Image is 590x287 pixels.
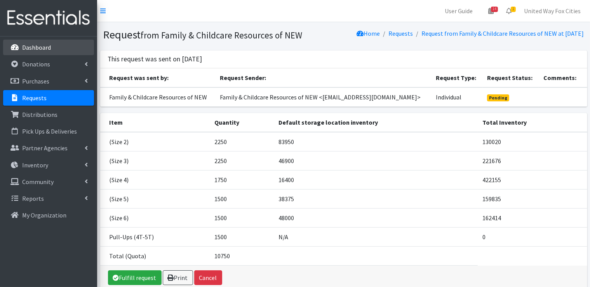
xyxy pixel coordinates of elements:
[215,87,432,107] td: Family & Childcare Resources of NEW <[EMAIL_ADDRESS][DOMAIN_NAME]>
[3,140,94,156] a: Partner Agencies
[210,170,274,189] td: 1750
[210,246,274,265] td: 10750
[22,77,49,85] p: Purchases
[3,5,94,31] img: HumanEssentials
[22,60,50,68] p: Donations
[274,227,478,246] td: N/A
[22,144,68,152] p: Partner Agencies
[108,270,162,285] a: Fulfill request
[22,43,51,51] p: Dashboard
[478,189,587,208] td: 159835
[3,90,94,106] a: Requests
[518,3,587,19] a: United Way Fox Cities
[422,30,584,37] a: Request from Family & Childcare Resources of NEW at [DATE]
[478,151,587,170] td: 221676
[194,270,222,285] button: Cancel
[100,132,210,151] td: (Size 2)
[478,113,587,132] th: Total Inventory
[274,189,478,208] td: 38375
[100,208,210,227] td: (Size 6)
[100,246,210,265] td: Total (Quota)
[100,87,215,107] td: Family & Childcare Resources of NEW
[100,189,210,208] td: (Size 5)
[103,28,341,42] h1: Request
[210,151,274,170] td: 2250
[539,68,587,87] th: Comments:
[3,40,94,55] a: Dashboard
[22,211,66,219] p: My Organization
[163,270,193,285] a: Print
[431,68,482,87] th: Request Type:
[100,113,210,132] th: Item
[3,107,94,122] a: Distributions
[439,3,479,19] a: User Guide
[482,3,500,19] a: 14
[3,191,94,206] a: Reports
[210,189,274,208] td: 1500
[274,113,478,132] th: Default storage location inventory
[511,7,516,12] span: 1
[141,30,303,41] small: from Family & Childcare Resources of NEW
[22,111,57,118] p: Distributions
[478,170,587,189] td: 422155
[482,68,539,87] th: Request Status:
[478,208,587,227] td: 162414
[210,227,274,246] td: 1500
[100,170,210,189] td: (Size 4)
[22,161,48,169] p: Inventory
[3,207,94,223] a: My Organization
[3,174,94,190] a: Community
[274,170,478,189] td: 16400
[500,3,518,19] a: 1
[274,151,478,170] td: 46900
[3,73,94,89] a: Purchases
[210,208,274,227] td: 1500
[22,178,54,186] p: Community
[274,132,478,151] td: 83950
[100,151,210,170] td: (Size 3)
[100,68,215,87] th: Request was sent by:
[22,94,47,102] p: Requests
[100,227,210,246] td: Pull-Ups (4T-5T)
[3,157,94,173] a: Inventory
[108,55,202,63] h3: This request was sent on [DATE]
[478,227,587,246] td: 0
[357,30,380,37] a: Home
[491,7,498,12] span: 14
[3,123,94,139] a: Pick Ups & Deliveries
[210,113,274,132] th: Quantity
[3,56,94,72] a: Donations
[431,87,482,107] td: Individual
[487,94,509,101] span: Pending
[22,195,44,202] p: Reports
[478,132,587,151] td: 130020
[389,30,413,37] a: Requests
[210,132,274,151] td: 2250
[215,68,432,87] th: Request Sender:
[22,127,77,135] p: Pick Ups & Deliveries
[274,208,478,227] td: 48000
